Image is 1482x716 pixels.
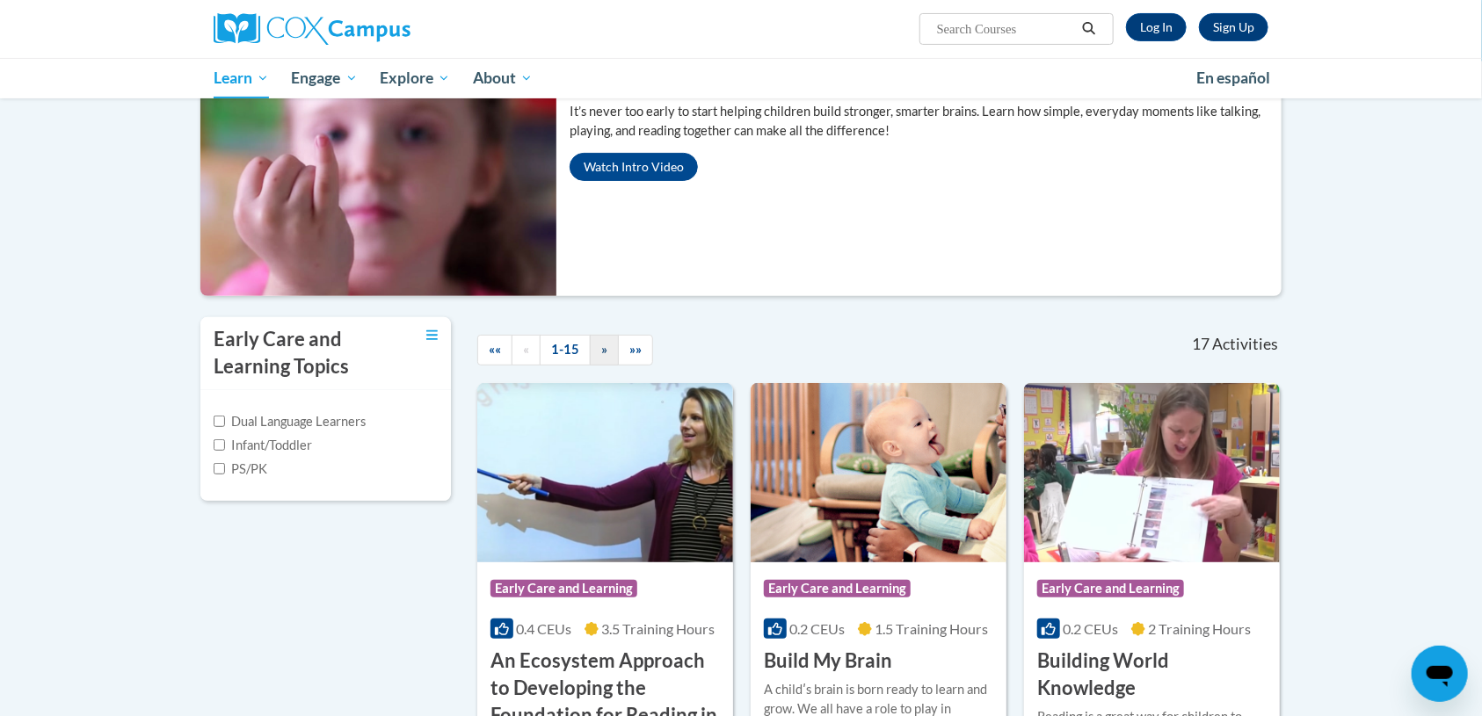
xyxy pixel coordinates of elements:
span: Engage [292,68,358,89]
span: Early Care and Learning [490,580,637,597]
span: Early Care and Learning [1037,580,1184,597]
span: 2 Training Hours [1148,620,1251,637]
input: Checkbox for Options [214,463,225,474]
label: Dual Language Learners [214,412,366,431]
img: Course Logo [751,383,1006,562]
label: PS/PK [214,459,267,479]
a: Register [1199,13,1268,41]
span: About [473,68,533,89]
input: Checkbox for Options [214,439,225,451]
h3: Build My Brain [764,647,892,675]
span: «« [489,342,501,357]
a: About [461,58,544,98]
a: Next [590,335,619,365]
input: Checkbox for Options [214,416,225,427]
p: It’s never too early to start helping children build stronger, smarter brains. Learn how simple, ... [570,102,1282,141]
a: Explore [368,58,461,98]
span: 0.2 CEUs [789,620,845,637]
a: Engage [280,58,369,98]
a: Begining [477,335,512,365]
a: End [618,335,653,365]
a: Cox Campus [214,13,548,45]
span: « [523,342,529,357]
div: Main menu [187,58,1295,98]
a: Toggle collapse [426,326,438,345]
button: Watch Intro Video [570,153,698,181]
a: Log In [1126,13,1187,41]
span: Learn [214,68,269,89]
button: Search [1076,18,1102,40]
iframe: Button to launch messaging window [1412,646,1468,702]
h3: Early Care and Learning Topics [214,326,381,380]
a: Previous [512,335,541,365]
label: Infant/Toddler [214,436,312,455]
a: Learn [202,58,280,98]
img: Course Logo [477,383,733,562]
img: Cox Campus [214,13,410,45]
a: En español [1185,60,1282,97]
img: Course Logo [1024,383,1280,562]
span: 3.5 Training Hours [601,620,715,637]
span: 1.5 Training Hours [875,620,988,637]
span: 0.2 CEUs [1063,620,1118,637]
span: En español [1196,69,1270,87]
span: 17 [1192,335,1210,354]
span: Activities [1212,335,1278,354]
span: 0.4 CEUs [516,620,571,637]
span: Early Care and Learning [764,580,911,597]
span: » [601,342,607,357]
span: Explore [380,68,450,89]
input: Search Courses [935,18,1076,40]
h3: Building World Knowledge [1037,647,1267,702]
span: »» [629,342,642,357]
a: 1-15 [540,335,591,365]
